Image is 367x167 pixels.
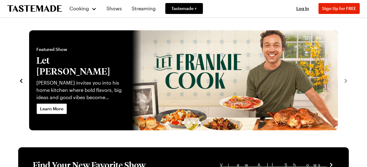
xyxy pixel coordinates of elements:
span: Go to slide 1 [166,121,169,124]
p: [PERSON_NAME] invites you into his home kitchen where bold flavors, big ideas and good vibes beco... [36,79,125,101]
span: Log In [296,6,309,11]
a: Learn More [36,103,67,114]
div: 2 / 6 [29,30,338,130]
button: Log In [291,5,315,12]
span: Go to slide 4 [187,121,190,124]
span: Go to slide 6 [198,121,201,124]
span: Go to slide 3 [182,121,185,124]
span: Featured Show [36,46,125,52]
button: Sign Up for FREE [318,3,360,14]
a: Tastemade + [165,3,203,14]
a: To Tastemade Home Page [7,5,62,12]
span: Go to slide 2 [172,121,179,124]
span: Learn More [40,106,63,112]
button: Cooking [69,1,97,16]
button: navigate to next item [343,77,349,84]
h2: Let [PERSON_NAME] [36,55,125,77]
span: Tastemade + [171,5,197,12]
span: Cooking [69,5,89,11]
button: navigate to previous item [18,77,24,84]
span: Sign Up for FREE [322,6,356,11]
span: Go to slide 5 [193,121,196,124]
